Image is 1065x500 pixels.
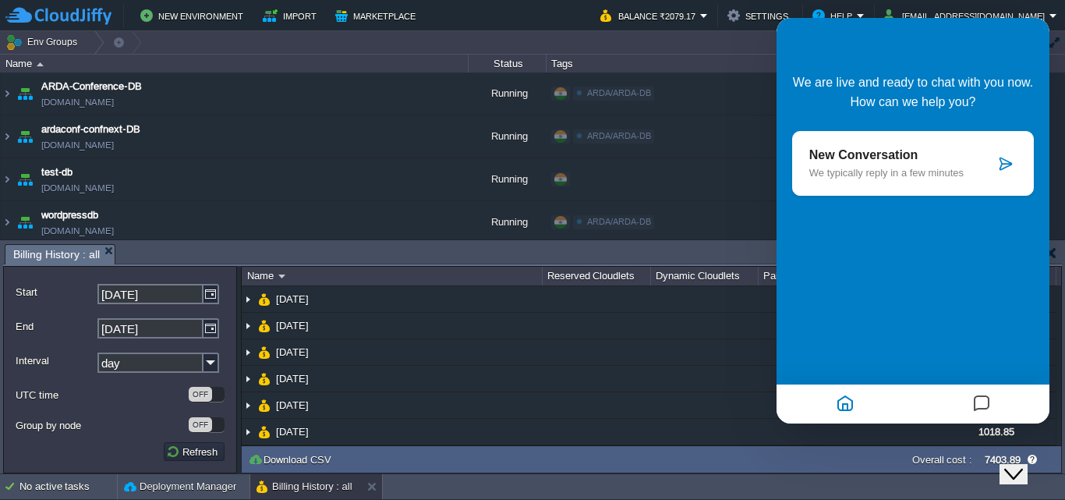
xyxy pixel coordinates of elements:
[1,115,13,158] img: AMDAwAAAACH5BAEAAAAALAAAAAABAAEAAAICRAEAOw==
[13,245,100,264] span: Billing History : all
[469,115,547,158] div: Running
[243,267,542,285] div: Name
[985,454,1021,466] label: 7403.89
[242,392,254,418] img: AMDAwAAAACH5BAEAAAAALAAAAAABAAEAAAICRAEAOw==
[547,55,795,73] div: Tags
[2,55,468,73] div: Name
[912,454,973,466] label: Overall cost :
[274,346,311,359] a: [DATE]
[543,267,650,285] div: Reserved Cloudlets
[274,372,311,385] a: [DATE]
[16,318,96,335] label: End
[16,284,96,300] label: Start
[124,479,236,495] button: Deployment Manager
[274,293,311,306] a: [DATE]
[1,73,13,115] img: AMDAwAAAACH5BAEAAAAALAAAAAABAAEAAAICRAEAOw==
[1,158,13,200] img: AMDAwAAAACH5BAEAAAAALAAAAAABAAEAAAICRAEAOw==
[242,286,254,312] img: AMDAwAAAACH5BAEAAAAALAAAAAABAAEAAAICRAEAOw==
[884,6,1049,25] button: [EMAIL_ADDRESS][DOMAIN_NAME]
[263,6,321,25] button: Import
[5,6,111,26] img: CloudJiffy
[777,18,1049,424] iframe: chat widget
[189,417,212,432] div: OFF
[258,313,271,339] img: AMDAwAAAACH5BAEAAAAALAAAAAABAAEAAAICRAEAOw==
[812,6,857,25] button: Help
[5,31,83,53] button: Env Groups
[242,313,254,339] img: AMDAwAAAACH5BAEAAAAALAAAAAABAAEAAAICRAEAOw==
[16,417,187,434] label: Group by node
[469,158,547,200] div: Running
[242,339,254,365] img: AMDAwAAAACH5BAEAAAAALAAAAAABAAEAAAICRAEAOw==
[469,73,547,115] div: Running
[258,366,271,392] img: AMDAwAAAACH5BAEAAAAALAAAAAABAAEAAAICRAEAOw==
[248,452,336,466] button: Download CSV
[978,426,1014,438] span: 1018.85
[14,201,36,243] img: AMDAwAAAACH5BAEAAAAALAAAAAABAAEAAAICRAEAOw==
[140,6,248,25] button: New Environment
[258,286,271,312] img: AMDAwAAAACH5BAEAAAAALAAAAAABAAEAAAICRAEAOw==
[41,165,73,180] a: test-db
[759,267,866,285] div: Paid Storage
[600,6,700,25] button: Balance ₹2079.17
[41,137,114,153] span: [DOMAIN_NAME]
[41,122,140,137] a: ardaconf-confnext-DB
[652,267,759,285] div: Dynamic Cloudlets
[189,387,212,402] div: OFF
[14,115,36,158] img: AMDAwAAAACH5BAEAAAAALAAAAAABAAEAAAICRAEAOw==
[274,319,311,332] a: [DATE]
[41,79,142,94] a: ARDA-Conference-DB
[16,387,187,403] label: UTC time
[242,366,254,392] img: AMDAwAAAACH5BAEAAAAALAAAAAABAAEAAAICRAEAOw==
[587,131,651,140] span: ARDA/ARDA-DB
[257,479,352,495] button: Billing History : all
[41,207,98,223] a: wordpressdb
[258,419,271,445] img: AMDAwAAAACH5BAEAAAAALAAAAAABAAEAAAICRAEAOw==
[274,399,311,412] a: [DATE]
[274,425,311,438] a: [DATE]
[41,94,114,110] span: [DOMAIN_NAME]
[242,419,254,445] img: AMDAwAAAACH5BAEAAAAALAAAAAABAAEAAAICRAEAOw==
[469,55,546,73] div: Status
[258,339,271,365] img: AMDAwAAAACH5BAEAAAAALAAAAAABAAEAAAICRAEAOw==
[727,6,793,25] button: Settings
[14,73,36,115] img: AMDAwAAAACH5BAEAAAAALAAAAAABAAEAAAICRAEAOw==
[335,6,420,25] button: Marketplace
[1,201,13,243] img: AMDAwAAAACH5BAEAAAAALAAAAAABAAEAAAICRAEAOw==
[14,158,36,200] img: AMDAwAAAACH5BAEAAAAALAAAAAABAAEAAAICRAEAOw==
[166,445,222,459] button: Refresh
[41,180,114,196] span: [DOMAIN_NAME]
[1000,438,1049,484] iframe: chat widget
[41,223,114,239] span: [DOMAIN_NAME]
[469,201,547,243] div: Running
[37,62,44,66] img: AMDAwAAAACH5BAEAAAAALAAAAAABAAEAAAICRAEAOw==
[587,88,651,98] span: ARDA/ARDA-DB
[19,474,117,499] div: No active tasks
[587,217,651,226] span: ARDA/ARDA-DB
[278,275,285,278] img: AMDAwAAAACH5BAEAAAAALAAAAAABAAEAAAICRAEAOw==
[16,353,96,369] label: Interval
[258,392,271,418] img: AMDAwAAAACH5BAEAAAAALAAAAAABAAEAAAICRAEAOw==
